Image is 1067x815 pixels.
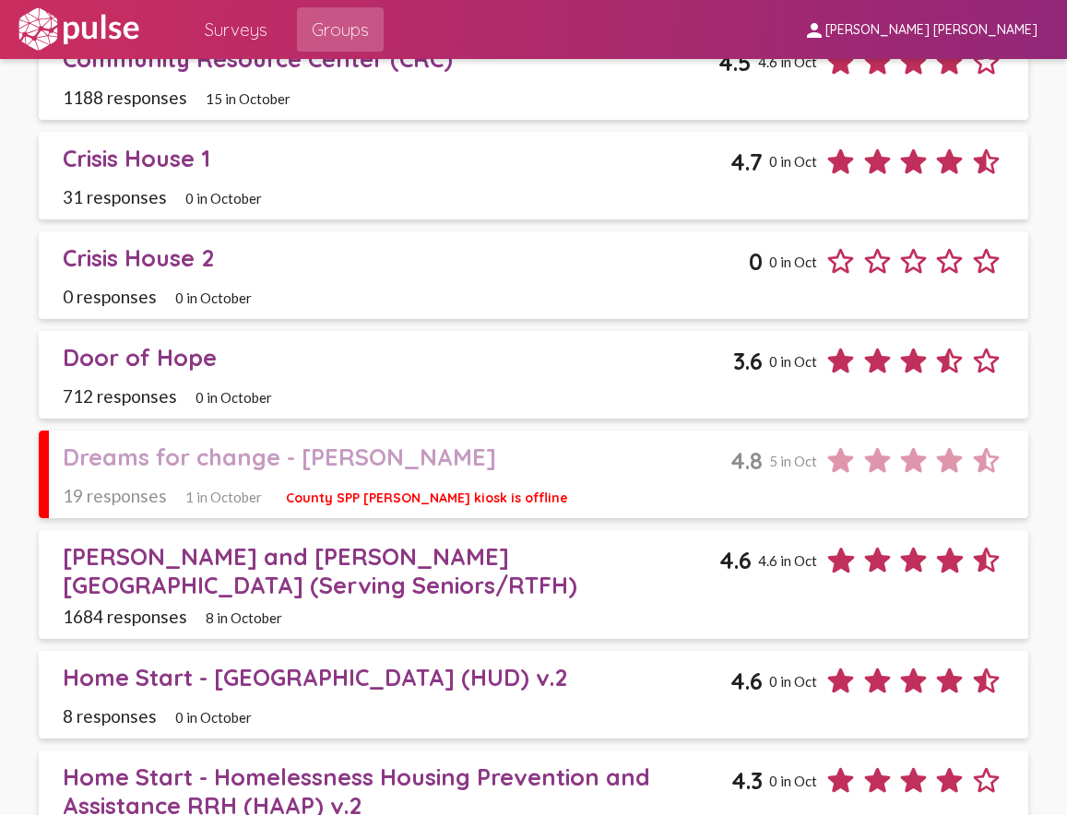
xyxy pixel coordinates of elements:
[63,606,187,627] span: 1684 responses
[63,663,730,691] div: Home Start - [GEOGRAPHIC_DATA] (HUD) v.2
[63,385,177,407] span: 712 responses
[733,347,763,375] span: 3.6
[39,231,1028,319] a: Crisis House 200 in Oct0 responses0 in October
[788,12,1052,46] button: [PERSON_NAME] [PERSON_NAME]
[769,453,817,469] span: 5 in Oct
[39,331,1028,419] a: Door of Hope3.60 in Oct712 responses0 in October
[286,490,568,506] span: County SPP [PERSON_NAME] kiosk is offline
[769,773,817,789] span: 0 in Oct
[63,286,157,307] span: 0 responses
[63,485,167,506] span: 19 responses
[63,443,730,471] div: Dreams for change - [PERSON_NAME]
[312,13,369,46] span: Groups
[39,32,1028,120] a: Community Resource Center (CRC)4.54.6 in Oct1188 responses15 in October
[39,651,1028,738] a: Home Start - [GEOGRAPHIC_DATA] (HUD) v.24.60 in Oct8 responses0 in October
[185,489,262,505] span: 1 in October
[63,243,749,272] div: Crisis House 2
[758,552,817,569] span: 4.6 in Oct
[205,13,267,46] span: Surveys
[769,353,817,370] span: 0 in Oct
[15,6,142,53] img: white-logo.svg
[803,19,825,41] mat-icon: person
[719,546,752,574] span: 4.6
[297,7,384,52] a: Groups
[175,709,252,726] span: 0 in October
[190,7,282,52] a: Surveys
[206,609,282,626] span: 8 in October
[758,53,817,70] span: 4.6 in Oct
[39,431,1028,518] a: Dreams for change - [PERSON_NAME]4.85 in Oct19 responses1 in OctoberCounty SPP [PERSON_NAME] kios...
[769,673,817,690] span: 0 in Oct
[196,389,272,406] span: 0 in October
[63,542,719,599] div: [PERSON_NAME] and [PERSON_NAME][GEOGRAPHIC_DATA] (Serving Seniors/RTFH)
[769,254,817,270] span: 0 in Oct
[769,153,817,170] span: 0 in Oct
[63,343,733,372] div: Door of Hope
[730,667,763,695] span: 4.6
[39,132,1028,219] a: Crisis House 14.70 in Oct31 responses0 in October
[63,144,730,172] div: Crisis House 1
[63,705,157,726] span: 8 responses
[206,90,290,107] span: 15 in October
[39,530,1028,639] a: [PERSON_NAME] and [PERSON_NAME][GEOGRAPHIC_DATA] (Serving Seniors/RTFH)4.64.6 in Oct1684 response...
[731,766,763,795] span: 4.3
[63,186,167,207] span: 31 responses
[185,190,262,207] span: 0 in October
[718,48,752,77] span: 4.5
[730,148,763,176] span: 4.7
[749,247,763,276] span: 0
[175,289,252,306] span: 0 in October
[63,87,187,108] span: 1188 responses
[730,446,763,475] span: 4.8
[825,22,1037,39] span: [PERSON_NAME] [PERSON_NAME]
